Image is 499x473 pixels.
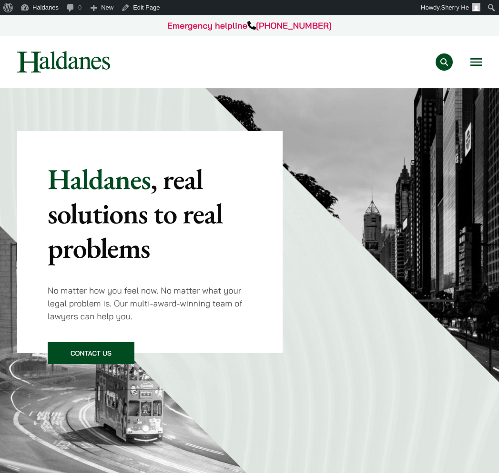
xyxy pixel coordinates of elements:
[48,162,252,265] p: Haldanes
[48,284,252,323] p: No matter how you feel now. No matter what your legal problem is. Our multi-award-winning team of...
[436,53,453,71] button: Search
[167,20,332,31] a: Emergency helpline[PHONE_NUMBER]
[48,160,223,266] mark: , real solutions to real problems
[441,4,469,11] span: Sherry He
[470,58,482,66] button: Open menu
[17,51,110,73] img: Logo of Haldanes
[48,342,134,364] a: Contact Us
